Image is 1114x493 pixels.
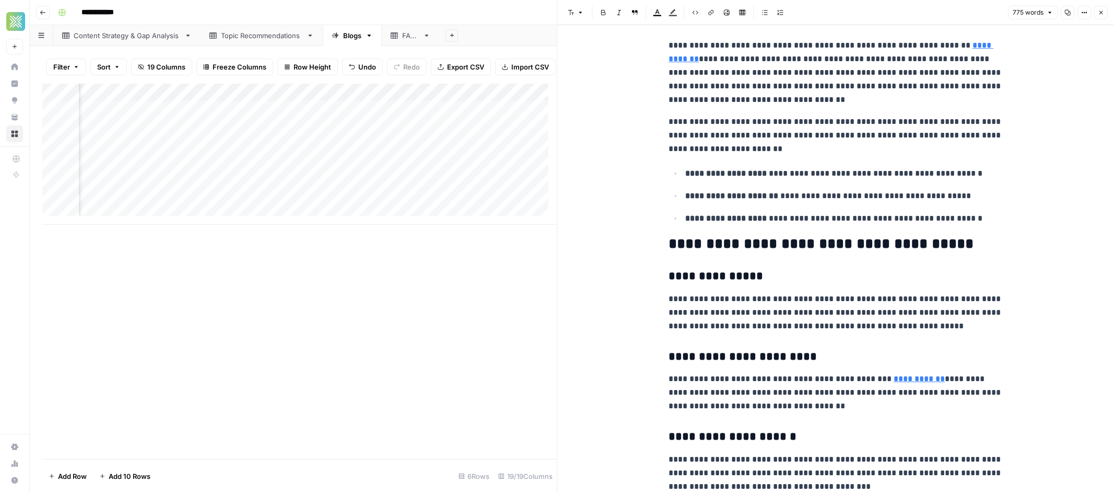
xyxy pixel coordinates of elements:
[294,62,331,72] span: Row Height
[93,468,157,485] button: Add 10 Rows
[213,62,266,72] span: Freeze Columns
[53,25,201,46] a: Content Strategy & Gap Analysis
[6,92,23,109] a: Opportunities
[74,30,180,41] div: Content Strategy & Gap Analysis
[6,59,23,75] a: Home
[6,75,23,92] a: Insights
[6,109,23,125] a: Your Data
[147,62,185,72] span: 19 Columns
[494,468,557,485] div: 19/19 Columns
[323,25,382,46] a: Blogs
[495,59,556,75] button: Import CSV
[6,8,23,35] button: Workspace: Xponent21
[6,12,25,31] img: Xponent21 Logo
[6,125,23,142] a: Browse
[511,62,549,72] span: Import CSV
[1008,6,1058,19] button: 775 words
[109,471,150,481] span: Add 10 Rows
[387,59,427,75] button: Redo
[6,439,23,455] a: Settings
[358,62,376,72] span: Undo
[277,59,338,75] button: Row Height
[42,468,93,485] button: Add Row
[131,59,192,75] button: 19 Columns
[221,30,302,41] div: Topic Recommendations
[447,62,484,72] span: Export CSV
[97,62,111,72] span: Sort
[431,59,491,75] button: Export CSV
[342,59,383,75] button: Undo
[201,25,323,46] a: Topic Recommendations
[6,472,23,489] button: Help + Support
[6,455,23,472] a: Usage
[403,62,420,72] span: Redo
[382,25,439,46] a: FAQs
[90,59,127,75] button: Sort
[343,30,361,41] div: Blogs
[196,59,273,75] button: Freeze Columns
[454,468,494,485] div: 6 Rows
[1013,8,1043,17] span: 775 words
[53,62,70,72] span: Filter
[402,30,419,41] div: FAQs
[46,59,86,75] button: Filter
[58,471,87,481] span: Add Row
